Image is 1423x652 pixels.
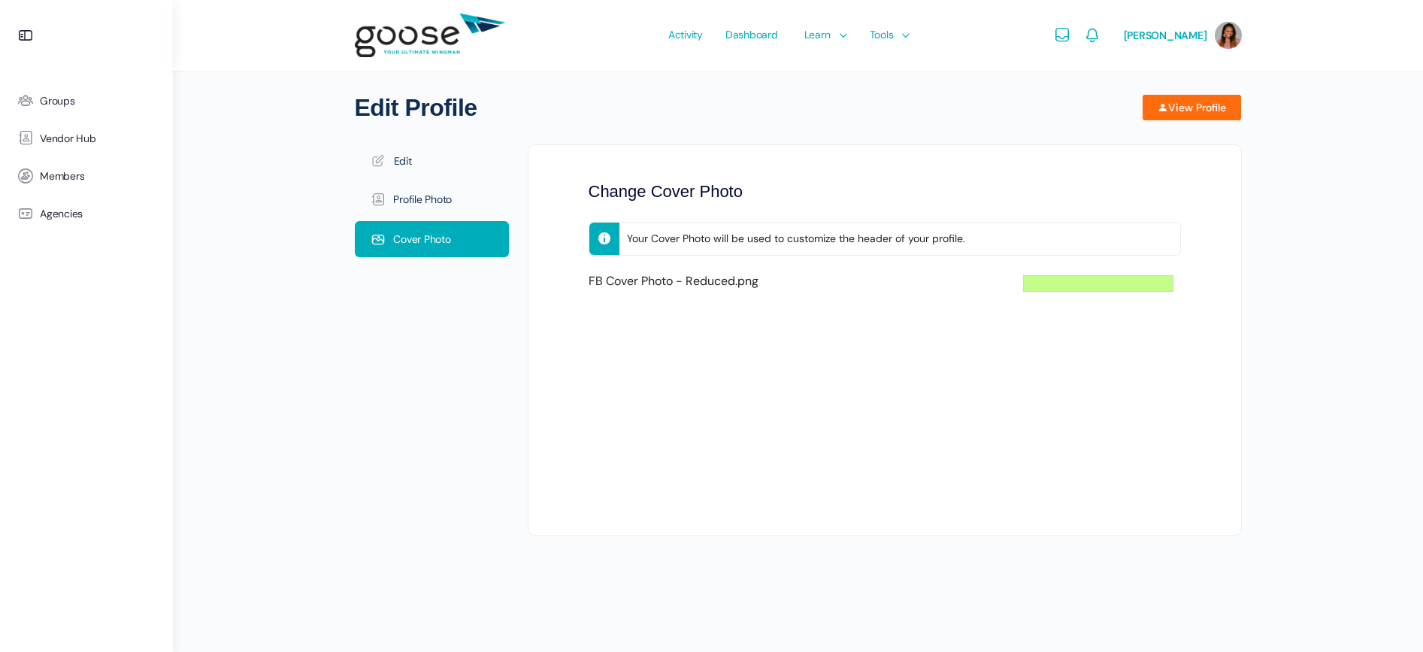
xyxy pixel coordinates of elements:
[8,157,165,195] a: Members
[40,95,75,108] span: Groups
[1142,94,1242,121] a: View Profile
[40,208,83,220] span: Agencies
[355,144,509,177] a: Edit
[589,271,1181,291] div: FB Cover Photo - Reduced.png
[8,82,165,120] a: Groups
[355,221,509,257] a: Cover Photo
[355,93,477,122] h1: Edit Profile
[8,120,165,157] a: Vendor Hub
[40,132,96,145] span: Vendor Hub
[8,195,165,232] a: Agencies
[355,144,528,535] nav: Sub Menu
[589,183,1181,201] h2: Change Cover Photo
[40,170,84,183] span: Members
[627,223,965,256] span: Your Cover Photo will be used to customize the header of your profile.
[1124,29,1207,42] span: [PERSON_NAME]
[1348,580,1423,652] iframe: Chat Widget
[355,181,509,217] a: Profile Photo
